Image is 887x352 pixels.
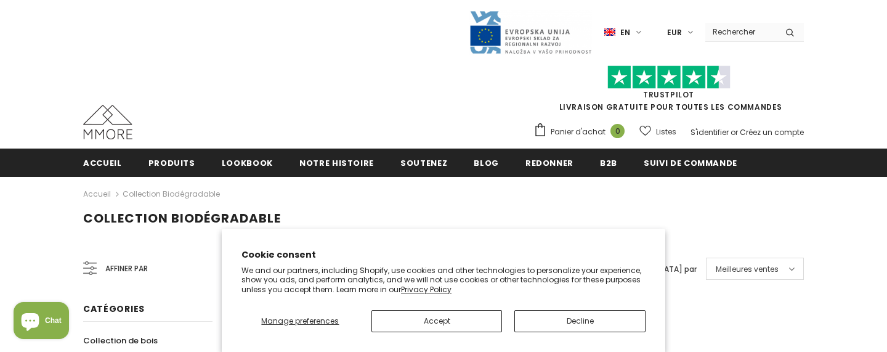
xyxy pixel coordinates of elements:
a: Créez un compte [740,127,804,137]
a: S'identifier [691,127,729,137]
img: Javni Razpis [469,10,592,55]
span: soutenez [400,157,447,169]
p: We and our partners, including Shopify, use cookies and other technologies to personalize your ex... [241,266,646,295]
a: Lookbook [222,149,273,176]
span: Suivi de commande [644,157,737,169]
span: Produits [148,157,195,169]
a: Collection de bois [83,330,158,351]
span: 0 [610,124,625,138]
button: Decline [514,310,646,332]
button: Manage preferences [241,310,359,332]
span: Collection de bois [83,335,158,346]
a: Collection biodégradable [123,189,220,199]
a: Suivi de commande [644,149,737,176]
span: Panier d'achat [551,126,606,138]
span: Lookbook [222,157,273,169]
a: B2B [600,149,617,176]
span: Collection biodégradable [83,210,281,227]
span: LIVRAISON GRATUITE POUR TOUTES LES COMMANDES [533,71,804,112]
span: Affiner par [105,262,148,276]
span: Accueil [83,157,122,169]
span: or [731,127,738,137]
span: EUR [667,27,682,39]
a: Accueil [83,149,122,176]
span: Meilleures ventes [716,263,779,276]
h2: Cookie consent [241,248,646,261]
a: Listes [639,121,676,142]
a: Redonner [525,149,573,176]
a: Produits [148,149,195,176]
span: en [620,27,630,39]
span: Redonner [525,157,573,169]
input: Search Site [705,23,776,41]
a: Notre histoire [299,149,374,176]
a: soutenez [400,149,447,176]
inbox-online-store-chat: Shopify online store chat [10,302,73,342]
span: Blog [474,157,499,169]
a: Accueil [83,187,111,202]
span: Notre histoire [299,157,374,169]
span: Manage preferences [261,316,339,326]
span: Listes [656,126,676,138]
span: Catégories [83,303,145,315]
img: Cas MMORE [83,105,132,139]
a: Privacy Policy [401,284,452,295]
a: TrustPilot [643,89,694,100]
span: B2B [600,157,617,169]
button: Accept [371,310,503,332]
a: Panier d'achat 0 [533,123,631,141]
a: Blog [474,149,499,176]
img: Faites confiance aux étoiles pilotes [607,65,731,89]
a: Javni Razpis [469,27,592,37]
img: i-lang-1.png [604,27,615,38]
